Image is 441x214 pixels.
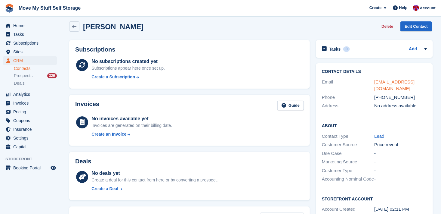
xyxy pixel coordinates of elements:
[13,30,49,39] span: Tasks
[322,167,374,174] div: Customer Type
[16,3,83,13] a: Move My Stuff Self Storage
[322,150,374,157] div: Use Case
[343,46,350,52] div: 0
[420,5,436,11] span: Account
[5,4,14,13] img: stora-icon-8386f47178a22dfd0bd8f6a31ec36ba5ce8667c1dd55bd0f319d3a0aa187defe.svg
[329,46,341,52] h2: Tasks
[13,125,49,134] span: Insurance
[374,159,427,165] div: -
[322,133,374,140] div: Contact Type
[3,164,57,172] a: menu
[3,116,57,125] a: menu
[75,46,304,53] h2: Subscriptions
[14,66,57,71] a: Contacts
[13,48,49,56] span: Sites
[374,206,427,213] div: [DATE] 02:11 PM
[399,5,408,11] span: Help
[322,196,427,202] h2: Storefront Account
[91,186,217,192] a: Create a Deal
[322,122,427,128] h2: About
[47,73,57,78] div: 329
[91,131,126,137] div: Create an Invoice
[91,131,172,137] a: Create an Invoice
[374,102,427,109] div: No address available.
[3,90,57,99] a: menu
[13,21,49,30] span: Home
[91,122,172,129] div: Invoices are generated on their billing date.
[400,21,432,31] a: Edit Contact
[13,90,49,99] span: Analytics
[14,73,32,79] span: Prospects
[374,141,427,148] div: Price reveal
[91,186,118,192] div: Create a Deal
[3,108,57,116] a: menu
[13,99,49,107] span: Invoices
[91,74,135,80] div: Create a Subscription
[322,69,427,74] h2: Contact Details
[13,108,49,116] span: Pricing
[13,134,49,142] span: Settings
[3,48,57,56] a: menu
[374,134,384,139] a: Lead
[277,101,304,111] a: Guide
[50,164,57,172] a: Preview store
[379,21,396,31] button: Delete
[322,102,374,109] div: Address
[322,141,374,148] div: Customer Source
[13,116,49,125] span: Coupons
[3,134,57,142] a: menu
[374,94,427,101] div: [PHONE_NUMBER]
[14,73,57,79] a: Prospects 329
[322,176,374,183] div: Accounting Nominal Code
[3,143,57,151] a: menu
[322,206,374,213] div: Account Created
[13,39,49,47] span: Subscriptions
[322,79,374,92] div: Email
[91,170,217,177] div: No deals yet
[409,46,417,53] a: Add
[374,167,427,174] div: -
[322,94,374,101] div: Phone
[13,164,49,172] span: Booking Portal
[91,58,165,65] div: No subscriptions created yet
[3,39,57,47] a: menu
[91,177,217,183] div: Create a deal for this contact from here or by converting a prospect.
[91,115,172,122] div: No invoices available yet
[322,159,374,165] div: Marketing Source
[91,65,165,71] div: Subscriptions appear here once set up.
[374,79,415,91] a: [EMAIL_ADDRESS][DOMAIN_NAME]
[75,158,91,165] h2: Deals
[3,125,57,134] a: menu
[5,156,60,162] span: Storefront
[14,80,25,86] span: Deals
[369,5,381,11] span: Create
[3,30,57,39] a: menu
[3,56,57,65] a: menu
[83,23,143,31] h2: [PERSON_NAME]
[91,74,165,80] a: Create a Subscription
[3,99,57,107] a: menu
[75,101,99,111] h2: Invoices
[13,143,49,151] span: Capital
[413,5,419,11] img: Carrie Machin
[13,56,49,65] span: CRM
[14,80,57,87] a: Deals
[374,150,427,157] div: -
[3,21,57,30] a: menu
[374,176,427,183] div: -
